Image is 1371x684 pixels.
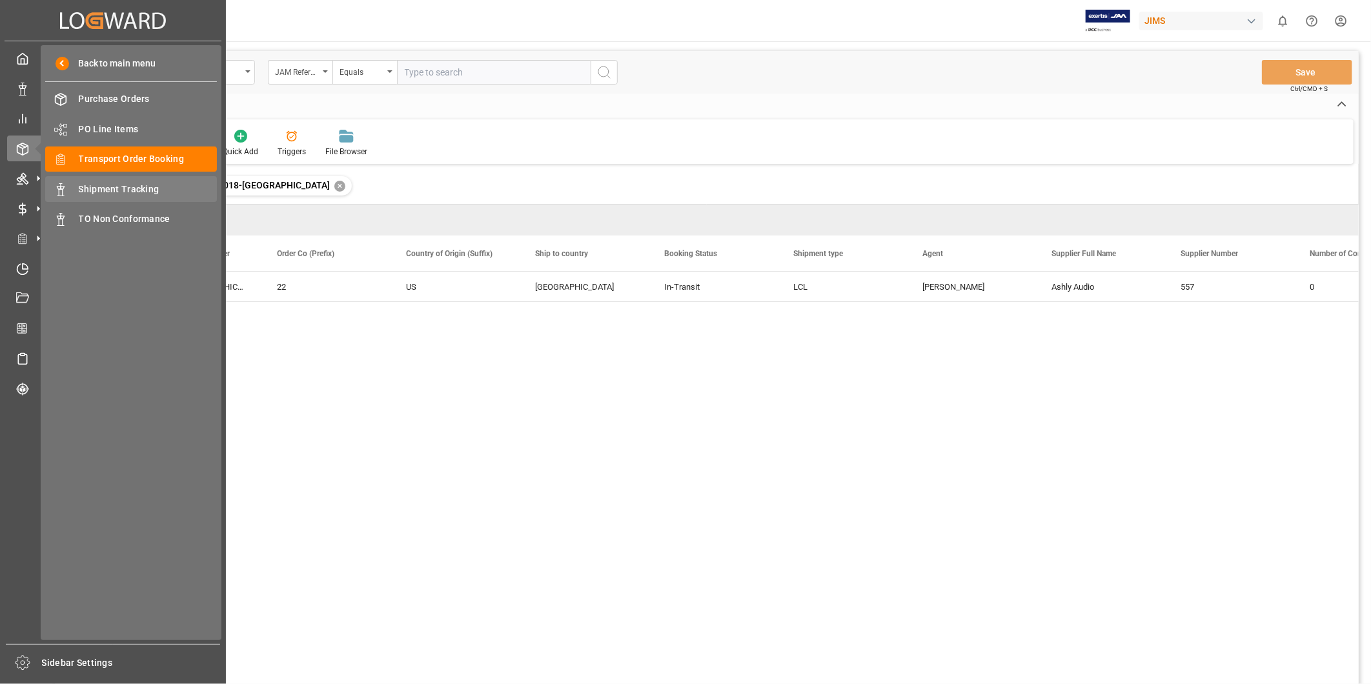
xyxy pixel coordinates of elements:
span: Booking Status [664,249,717,258]
div: Triggers [278,146,306,157]
span: Country of Origin (Suffix) [406,249,493,258]
a: Transport Order Booking [45,146,217,172]
a: Timeslot Management V2 [7,256,219,281]
span: Order Co (Prefix) [277,249,334,258]
span: Shipment type [793,249,843,258]
button: JIMS [1139,8,1268,33]
div: Quick Add [223,146,258,157]
button: show 0 new notifications [1268,6,1297,35]
img: Exertis%20JAM%20-%20Email%20Logo.jpg_1722504956.jpg [1086,10,1130,32]
a: TO Non Conformance [45,206,217,232]
div: 22 [277,272,375,302]
a: Sailing Schedules [7,346,219,371]
a: My Reports [7,106,219,131]
input: Type to search [397,60,591,85]
a: CO2 Calculator [7,316,219,341]
div: [GEOGRAPHIC_DATA] [535,272,633,302]
div: ✕ [334,181,345,192]
button: Help Center [1297,6,1326,35]
div: LCL [793,272,891,302]
button: open menu [268,60,332,85]
div: JIMS [1139,12,1263,30]
a: PO Line Items [45,116,217,141]
button: Save [1262,60,1352,85]
div: In-Transit [664,272,762,302]
span: Agent [922,249,943,258]
span: PO Line Items [79,123,218,136]
span: Ship to country [535,249,588,258]
a: My Cockpit [7,46,219,71]
button: open menu [332,60,397,85]
a: Tracking Shipment [7,376,219,401]
span: Supplier Full Name [1051,249,1116,258]
div: [PERSON_NAME] [922,272,1021,302]
span: Supplier Number [1181,249,1238,258]
button: search button [591,60,618,85]
a: Shipment Tracking [45,176,217,201]
span: Shipment Tracking [79,183,218,196]
span: 22-11018-[GEOGRAPHIC_DATA] [199,180,330,190]
a: Document Management [7,286,219,311]
div: US [406,272,504,302]
span: Purchase Orders [79,92,218,106]
div: Equals [340,63,383,78]
div: 557 [1165,272,1294,301]
div: JAM Reference Number [275,63,319,78]
span: Back to main menu [69,57,156,70]
a: Purchase Orders [45,86,217,112]
span: TO Non Conformance [79,212,218,226]
span: Transport Order Booking [79,152,218,166]
span: Sidebar Settings [42,656,221,670]
span: Ctrl/CMD + S [1290,84,1328,94]
div: File Browser [325,146,367,157]
a: Data Management [7,75,219,101]
div: Ashly Audio [1036,272,1165,301]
